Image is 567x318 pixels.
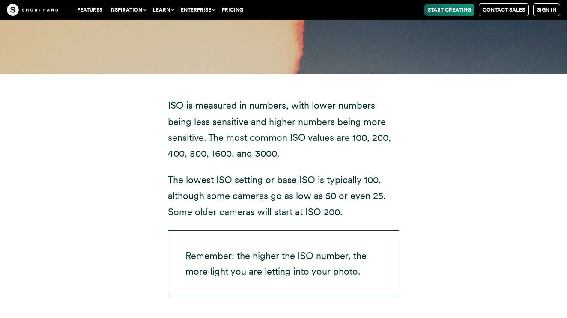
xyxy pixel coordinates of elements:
[106,4,149,16] button: Inspiration
[168,98,399,162] p: ISO is measured in numbers, with lower numbers being less sensitive and higher numbers being more...
[149,4,177,16] button: Learn
[177,4,218,16] button: Enterprise
[74,4,106,16] a: Features
[168,230,399,297] p: Remember: the higher the ISO number, the more light you are letting into your photo.
[479,3,529,16] a: Contact Sales
[7,4,58,16] img: The Craft
[424,4,474,16] a: Start Creating
[168,172,399,220] p: The lowest ISO setting or base ISO is typically 100, although some cameras go as low as 50 or eve...
[218,4,247,16] a: Pricing
[533,3,560,16] a: Sign in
